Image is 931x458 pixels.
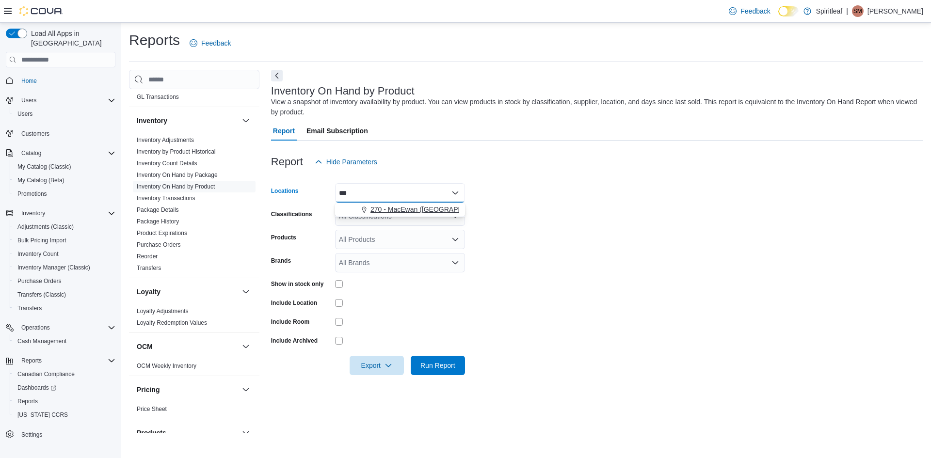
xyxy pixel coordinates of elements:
[137,160,197,167] a: Inventory Count Details
[271,187,299,195] label: Locations
[853,5,862,17] span: SM
[14,302,115,314] span: Transfers
[240,427,252,439] button: Products
[2,146,119,160] button: Catalog
[355,356,398,375] span: Export
[137,265,161,271] a: Transfers
[17,75,41,87] a: Home
[10,381,119,395] a: Dashboards
[17,95,115,106] span: Users
[271,318,309,326] label: Include Room
[137,136,194,144] span: Inventory Adjustments
[2,206,119,220] button: Inventory
[129,360,259,376] div: OCM
[17,207,49,219] button: Inventory
[137,405,167,413] span: Price Sheet
[271,280,324,288] label: Show in stock only
[137,93,179,101] span: GL Transactions
[17,163,71,171] span: My Catalog (Classic)
[725,1,774,21] a: Feedback
[10,367,119,381] button: Canadian Compliance
[137,206,179,213] a: Package Details
[137,172,218,178] a: Inventory On Hand by Package
[17,128,53,140] a: Customers
[17,250,59,258] span: Inventory Count
[14,275,115,287] span: Purchase Orders
[14,409,72,421] a: [US_STATE] CCRS
[137,362,196,370] span: OCM Weekly Inventory
[137,385,160,395] h3: Pricing
[14,174,115,186] span: My Catalog (Beta)
[271,156,303,168] h3: Report
[137,253,158,260] a: Reorder
[201,38,231,48] span: Feedback
[17,95,40,106] button: Users
[17,370,75,378] span: Canadian Compliance
[137,428,238,438] button: Products
[137,229,187,237] span: Product Expirations
[137,363,196,369] a: OCM Weekly Inventory
[14,108,115,120] span: Users
[137,116,238,126] button: Inventory
[10,395,119,408] button: Reports
[14,221,78,233] a: Adjustments (Classic)
[17,304,42,312] span: Transfers
[17,147,115,159] span: Catalog
[816,5,842,17] p: Spiritleaf
[14,302,46,314] a: Transfers
[137,183,215,190] span: Inventory On Hand by Product
[271,257,291,265] label: Brands
[17,428,115,441] span: Settings
[451,189,459,197] button: Close list of options
[14,235,70,246] a: Bulk Pricing Import
[21,357,42,364] span: Reports
[21,130,49,138] span: Customers
[137,94,179,100] a: GL Transactions
[778,6,799,16] input: Dark Mode
[778,16,779,17] span: Dark Mode
[14,161,75,173] a: My Catalog (Classic)
[846,5,848,17] p: |
[451,259,459,267] button: Open list of options
[240,384,252,395] button: Pricing
[14,289,115,300] span: Transfers (Classic)
[14,409,115,421] span: Washington CCRS
[137,194,195,202] span: Inventory Transactions
[14,235,115,246] span: Bulk Pricing Import
[137,319,207,326] a: Loyalty Redemption Values
[137,195,195,202] a: Inventory Transactions
[240,286,252,298] button: Loyalty
[411,356,465,375] button: Run Report
[271,299,317,307] label: Include Location
[137,241,181,249] span: Purchase Orders
[2,354,119,367] button: Reports
[137,230,187,237] a: Product Expirations
[17,429,46,441] a: Settings
[2,427,119,442] button: Settings
[2,94,119,107] button: Users
[17,176,64,184] span: My Catalog (Beta)
[17,384,56,392] span: Dashboards
[137,148,216,156] span: Inventory by Product Historical
[14,262,115,273] span: Inventory Manager (Classic)
[17,277,62,285] span: Purchase Orders
[137,308,189,315] a: Loyalty Adjustments
[17,337,66,345] span: Cash Management
[137,428,166,438] h3: Products
[10,274,119,288] button: Purchase Orders
[14,275,65,287] a: Purchase Orders
[740,6,770,16] span: Feedback
[129,79,259,107] div: Finance
[10,160,119,174] button: My Catalog (Classic)
[17,264,90,271] span: Inventory Manager (Classic)
[17,147,45,159] button: Catalog
[271,234,296,241] label: Products
[10,408,119,422] button: [US_STATE] CCRS
[335,203,465,217] div: Choose from the following options
[335,203,465,217] button: 270 - MacEwan ([GEOGRAPHIC_DATA])
[17,291,66,299] span: Transfers (Classic)
[10,301,119,315] button: Transfers
[2,73,119,87] button: Home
